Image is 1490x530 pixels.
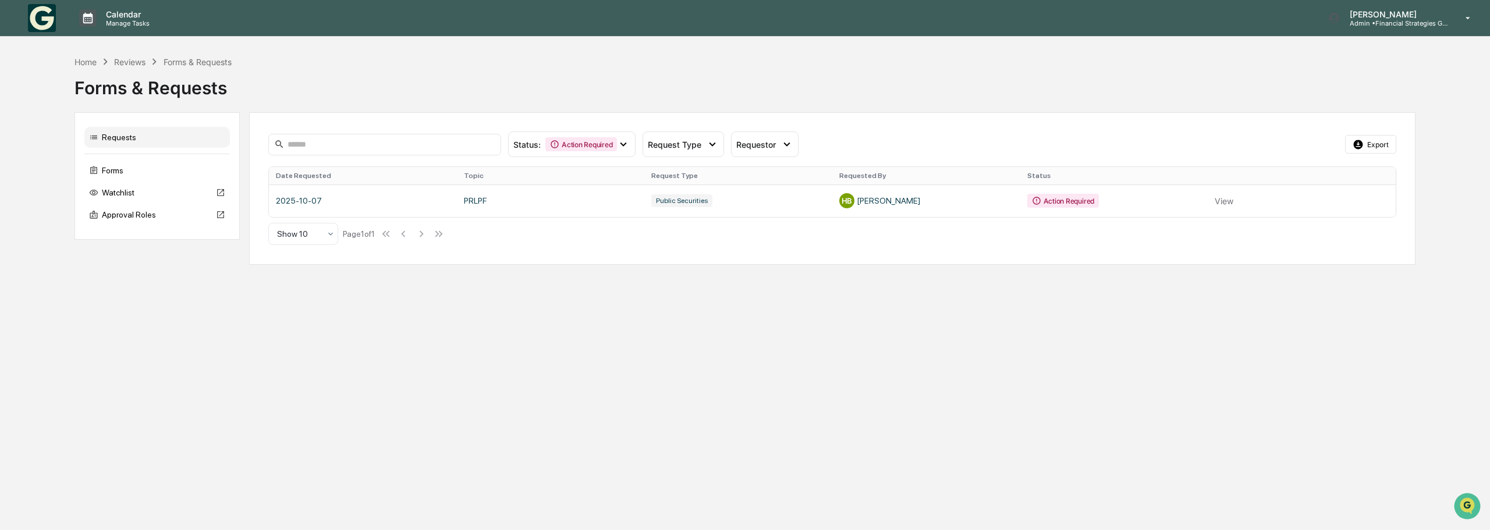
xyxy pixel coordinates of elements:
span: Pylon [116,197,141,206]
img: logo [28,4,56,32]
span: Request Type [648,140,701,150]
p: Admin • Financial Strategies Group (FSG) [1340,19,1449,27]
span: Preclearance [23,147,75,158]
button: Export [1345,135,1396,154]
div: Reviews [114,57,146,67]
th: Date Requested [269,167,457,184]
button: View [1215,189,1233,212]
div: Start new chat [40,89,191,101]
div: Forms & Requests [164,57,232,67]
div: Forms [84,160,230,181]
span: Attestations [96,147,144,158]
div: HB [839,193,854,208]
div: Public Securities [651,194,712,207]
a: Powered byPylon [82,197,141,206]
a: 🖐️Preclearance [7,142,80,163]
th: Requested By [832,167,1020,184]
p: Calendar [97,9,155,19]
img: 1746055101610-c473b297-6a78-478c-a979-82029cc54cd1 [12,89,33,110]
div: Approval Roles [84,204,230,225]
div: 🔎 [12,170,21,179]
p: [PERSON_NAME] [1340,9,1449,19]
div: Page 1 of 1 [343,229,375,239]
div: Requests [84,127,230,148]
a: 🔎Data Lookup [7,164,78,185]
td: 2025-10-07 [269,184,457,217]
button: Start new chat [198,93,212,106]
div: 🗄️ [84,148,94,157]
a: 🗄️Attestations [80,142,149,163]
div: Action Required [1027,194,1099,208]
td: PRLPF [457,184,645,217]
div: Watchlist [84,182,230,203]
div: Forms & Requests [74,68,1415,98]
div: Home [74,57,97,67]
div: We're available if you need us! [40,101,147,110]
span: Data Lookup [23,169,73,180]
span: Requestor [736,140,776,150]
th: Topic [457,167,645,184]
p: Manage Tasks [97,19,155,27]
span: Status : [513,140,541,150]
div: 🖐️ [12,148,21,157]
p: How can we help? [12,24,212,43]
div: [PERSON_NAME] [839,193,1013,208]
th: Status [1020,167,1208,184]
div: Action Required [545,137,617,151]
th: Request Type [644,167,832,184]
iframe: Open customer support [1453,492,1484,523]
